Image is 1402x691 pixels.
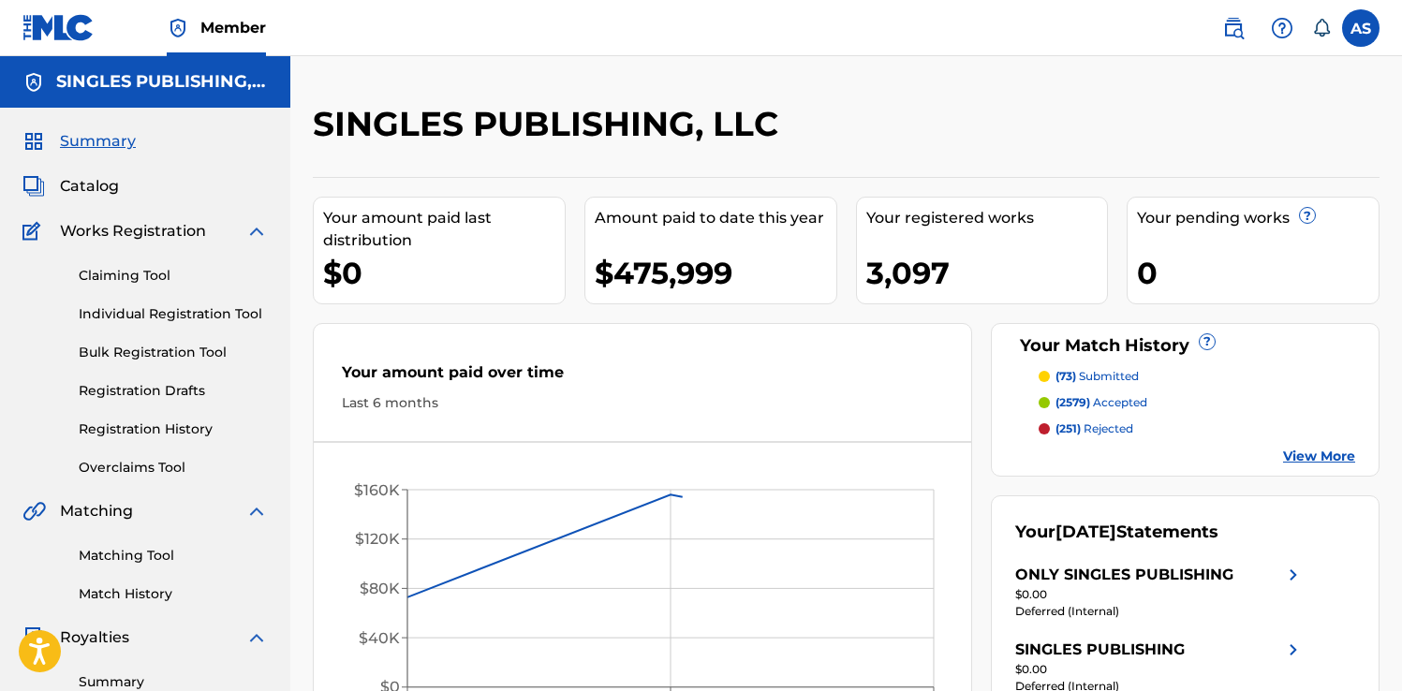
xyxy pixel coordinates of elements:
[1039,394,1355,411] a: (2579) accepted
[1342,9,1380,47] div: User Menu
[22,175,45,198] img: Catalog
[866,252,1108,294] div: 3,097
[22,14,95,41] img: MLC Logo
[1039,368,1355,385] a: (73) submitted
[359,629,400,647] tspan: $40K
[342,361,943,393] div: Your amount paid over time
[79,419,268,439] a: Registration History
[323,207,565,252] div: Your amount paid last distribution
[60,626,129,649] span: Royalties
[22,130,136,153] a: SummarySummary
[79,458,268,478] a: Overclaims Tool
[245,500,268,522] img: expand
[22,220,47,243] img: Works Registration
[60,500,133,522] span: Matching
[22,626,45,649] img: Royalties
[360,580,400,597] tspan: $80K
[79,546,268,566] a: Matching Tool
[245,220,268,243] img: expand
[1271,17,1293,39] img: help
[22,71,45,94] img: Accounts
[1015,603,1304,620] div: Deferred (Internal)
[1215,9,1252,47] a: Public Search
[22,175,119,198] a: CatalogCatalog
[60,175,119,198] span: Catalog
[354,481,400,499] tspan: $160K
[56,71,268,93] h5: SINGLES PUBLISHING, LLC
[1015,564,1233,586] div: ONLY SINGLES PUBLISHING
[1282,639,1305,661] img: right chevron icon
[323,252,565,294] div: $0
[60,220,206,243] span: Works Registration
[1200,334,1215,349] span: ?
[79,584,268,604] a: Match History
[866,207,1108,229] div: Your registered works
[1283,447,1355,466] a: View More
[245,626,268,649] img: expand
[200,17,266,38] span: Member
[1055,522,1116,542] span: [DATE]
[1055,394,1147,411] p: accepted
[595,252,836,294] div: $475,999
[1015,520,1218,545] div: Your Statements
[79,381,268,401] a: Registration Drafts
[342,393,943,413] div: Last 6 months
[1137,252,1379,294] div: 0
[1015,564,1304,620] a: ONLY SINGLES PUBLISHINGright chevron icon$0.00Deferred (Internal)
[1055,420,1133,437] p: rejected
[1055,395,1090,409] span: (2579)
[1055,369,1076,383] span: (73)
[355,530,400,548] tspan: $120K
[1039,420,1355,437] a: (251) rejected
[313,103,788,145] h2: SINGLES PUBLISHING, LLC
[1312,19,1331,37] div: Notifications
[1015,333,1355,359] div: Your Match History
[1300,208,1315,223] span: ?
[1263,9,1301,47] div: Help
[595,207,836,229] div: Amount paid to date this year
[79,266,268,286] a: Claiming Tool
[1055,368,1139,385] p: submitted
[79,304,268,324] a: Individual Registration Tool
[1015,661,1304,678] div: $0.00
[1055,421,1081,435] span: (251)
[79,343,268,362] a: Bulk Registration Tool
[1015,639,1185,661] div: SINGLES PUBLISHING
[1137,207,1379,229] div: Your pending works
[167,17,189,39] img: Top Rightsholder
[22,130,45,153] img: Summary
[1282,564,1305,586] img: right chevron icon
[22,500,46,522] img: Matching
[1015,586,1304,603] div: $0.00
[1222,17,1245,39] img: search
[60,130,136,153] span: Summary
